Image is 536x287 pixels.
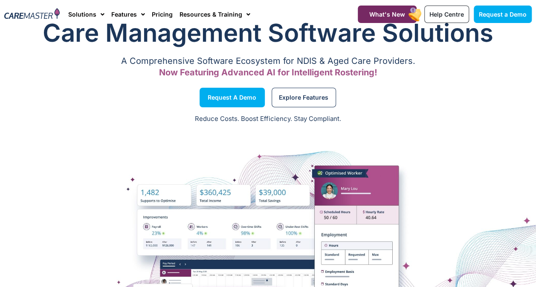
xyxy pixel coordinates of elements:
h1: Care Management Software Solutions [4,16,532,50]
span: Now Featuring Advanced AI for Intelligent Rostering! [159,67,377,77]
span: Explore Features [279,95,328,100]
span: Help Centre [429,11,464,18]
p: Reduce Costs. Boost Efficiency. Stay Compliant. [5,114,531,124]
img: CareMaster Logo [4,8,60,20]
span: Request a Demo [208,95,256,100]
a: Request a Demo [474,6,532,23]
a: Request a Demo [200,88,265,107]
a: What's New [358,6,417,23]
span: Request a Demo [479,11,527,18]
a: Explore Features [272,88,336,107]
p: A Comprehensive Software Ecosystem for NDIS & Aged Care Providers. [4,58,532,64]
a: Help Centre [424,6,469,23]
span: What's New [369,11,405,18]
